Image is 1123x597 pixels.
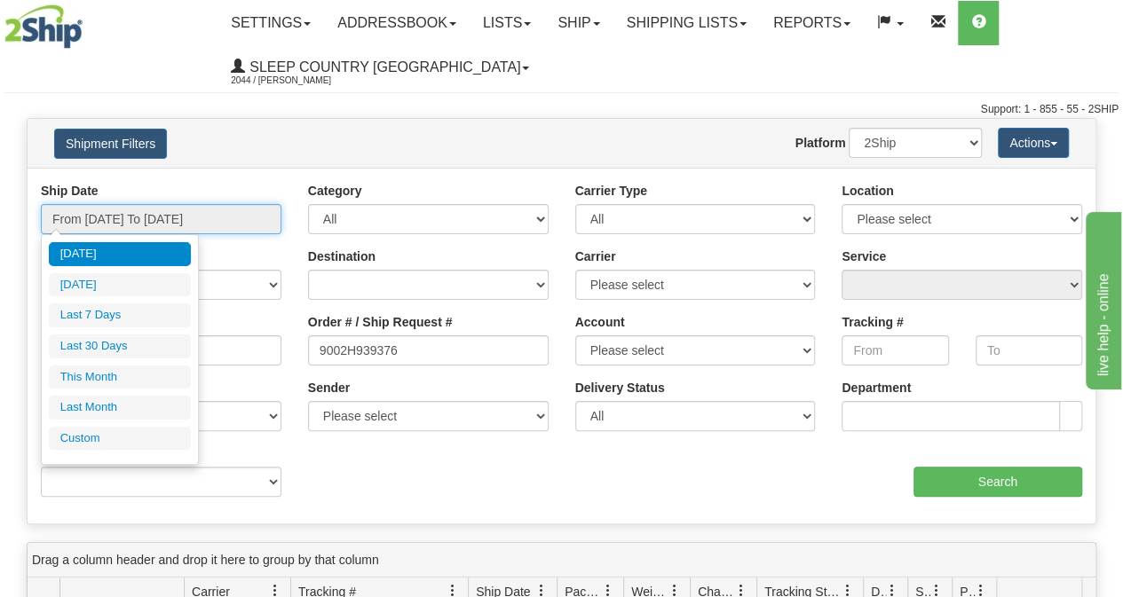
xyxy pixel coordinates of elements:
[613,1,760,45] a: Shipping lists
[41,182,99,200] label: Ship Date
[913,467,1083,497] input: Search
[245,59,520,75] span: Sleep Country [GEOGRAPHIC_DATA]
[4,102,1119,117] div: Support: 1 - 855 - 55 - 2SHIP
[842,247,886,265] label: Service
[49,242,191,266] li: [DATE]
[4,4,83,49] img: logo2044.jpg
[795,134,846,152] label: Platform
[217,1,324,45] a: Settings
[231,72,364,90] span: 2044 / [PERSON_NAME]
[544,1,613,45] a: Ship
[308,182,362,200] label: Category
[842,379,911,397] label: Department
[842,313,903,331] label: Tracking #
[575,379,665,397] label: Delivery Status
[308,313,453,331] label: Order # / Ship Request #
[470,1,544,45] a: Lists
[324,1,470,45] a: Addressbook
[49,427,191,451] li: Custom
[575,247,616,265] label: Carrier
[842,182,893,200] label: Location
[760,1,864,45] a: Reports
[842,335,948,365] input: From
[49,273,191,297] li: [DATE]
[13,11,164,32] div: live help - online
[998,128,1069,158] button: Actions
[49,396,191,420] li: Last Month
[49,334,191,358] li: Last 30 Days
[54,129,167,159] button: Shipment Filters
[217,45,542,90] a: Sleep Country [GEOGRAPHIC_DATA] 2044 / [PERSON_NAME]
[1082,208,1121,389] iframe: chat widget
[28,543,1095,577] div: grid grouping header
[49,303,191,327] li: Last 7 Days
[308,247,376,265] label: Destination
[575,182,647,200] label: Carrier Type
[976,335,1082,365] input: To
[49,365,191,389] li: This Month
[575,313,625,331] label: Account
[308,379,350,397] label: Sender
